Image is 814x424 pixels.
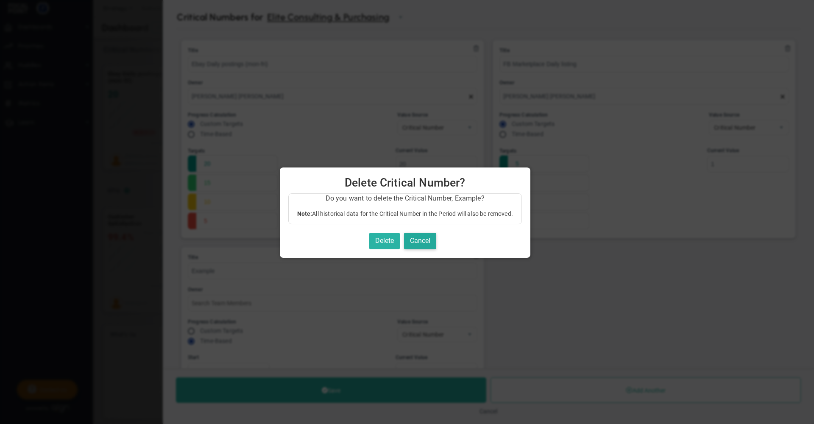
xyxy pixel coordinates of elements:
button: Cancel [404,233,436,249]
strong: Note: [297,210,312,217]
span: Delete Critical Number? [287,176,524,190]
p: All historical data for the Critical Number in the Period will also be removed. [297,209,513,218]
button: Delete [369,233,400,249]
div: Do you want to delete the Critical Number, Example? [288,193,522,224]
